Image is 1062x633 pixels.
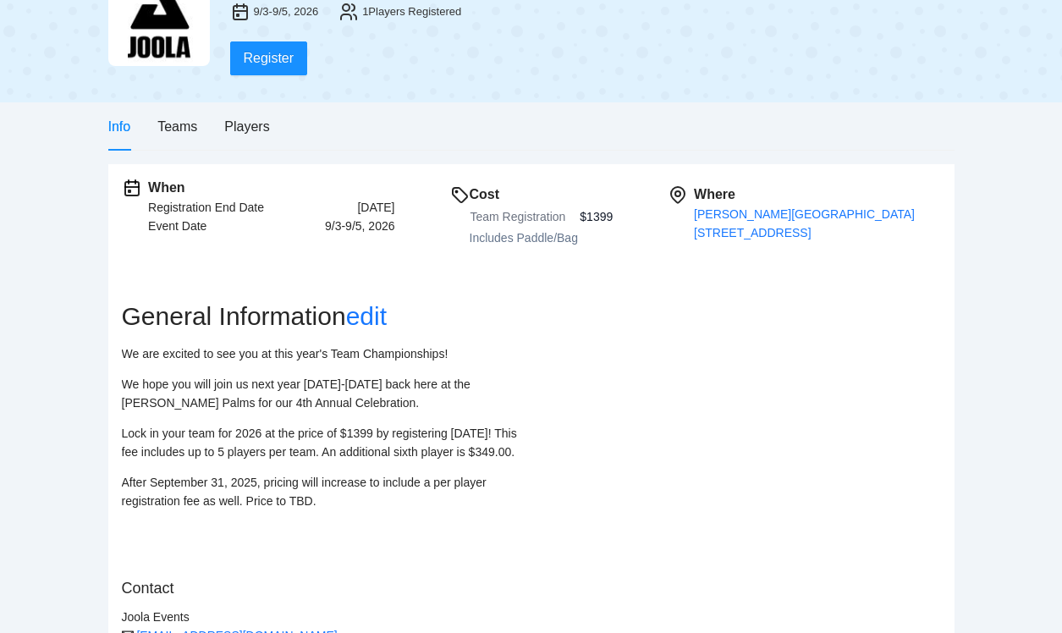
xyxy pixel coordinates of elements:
p: After September 31, 2025, pricing will increase to include a per player registration fee as well.... [122,473,518,510]
th: Team Registration [470,205,580,228]
p: We are excited to see you at this year's Team Championships! [122,344,518,363]
p: Lock in your team for 2026 at the price of $1399 by registering [DATE]! This fee includes up to 5... [122,424,518,461]
div: Cost [470,184,614,205]
div: Registration End Date [148,198,264,217]
span: Register [244,47,294,69]
div: Where [694,184,940,205]
a: edit [346,302,387,330]
div: [DATE] [357,198,394,217]
p: We hope you will join us next year [DATE]-[DATE] back here at the [PERSON_NAME] Palms for our 4th... [122,375,518,412]
a: [PERSON_NAME][GEOGRAPHIC_DATA][STREET_ADDRESS] [694,207,915,239]
div: 9/3-9/5, 2026 [325,217,395,235]
div: Players [224,116,269,137]
div: Teams [157,116,197,137]
button: Register [230,41,308,75]
div: 1 Players Registered [362,3,461,20]
div: Info [108,116,131,137]
div: 9/3-9/5, 2026 [254,3,319,20]
h2: Contact [122,576,941,600]
h2: General Information [122,301,941,332]
div: Event Date [148,217,206,235]
div: When [148,178,394,198]
td: $1399 [579,205,614,228]
div: Includes Paddle/Bag [470,228,614,247]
